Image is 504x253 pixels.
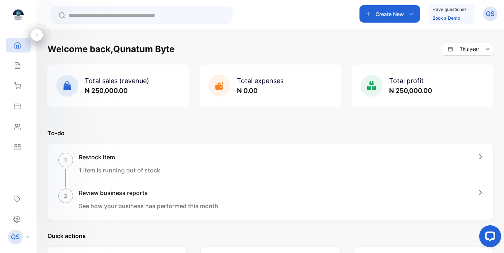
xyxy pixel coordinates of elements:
[237,87,258,94] span: ₦ 0.00
[47,43,174,56] h1: Welcome back, Qunatum Byte
[79,153,160,161] h1: Restock item
[47,129,493,137] p: To-do
[483,5,497,23] button: QS
[473,222,504,253] iframe: LiveChat chat widget
[79,202,218,210] p: See how your business has performed this month
[460,46,479,52] p: This year
[11,232,20,242] p: QS
[432,6,466,13] p: Have questions?
[47,231,493,240] p: Quick actions
[442,43,493,56] button: This year
[85,87,128,94] span: ₦ 250,000.00
[376,10,404,18] p: Create New
[486,9,495,19] p: QS
[13,9,24,20] img: logo
[389,87,432,94] span: ₦ 250,000.00
[79,166,160,175] p: 1 item is running out of stock
[64,191,68,200] p: 2
[64,156,67,164] p: 1
[359,5,420,23] button: Create New
[79,188,218,197] h1: Review business reports
[85,77,149,85] span: Total sales (revenue)
[389,77,424,85] span: Total profit
[237,77,284,85] span: Total expenses
[432,15,460,21] a: Book a Demo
